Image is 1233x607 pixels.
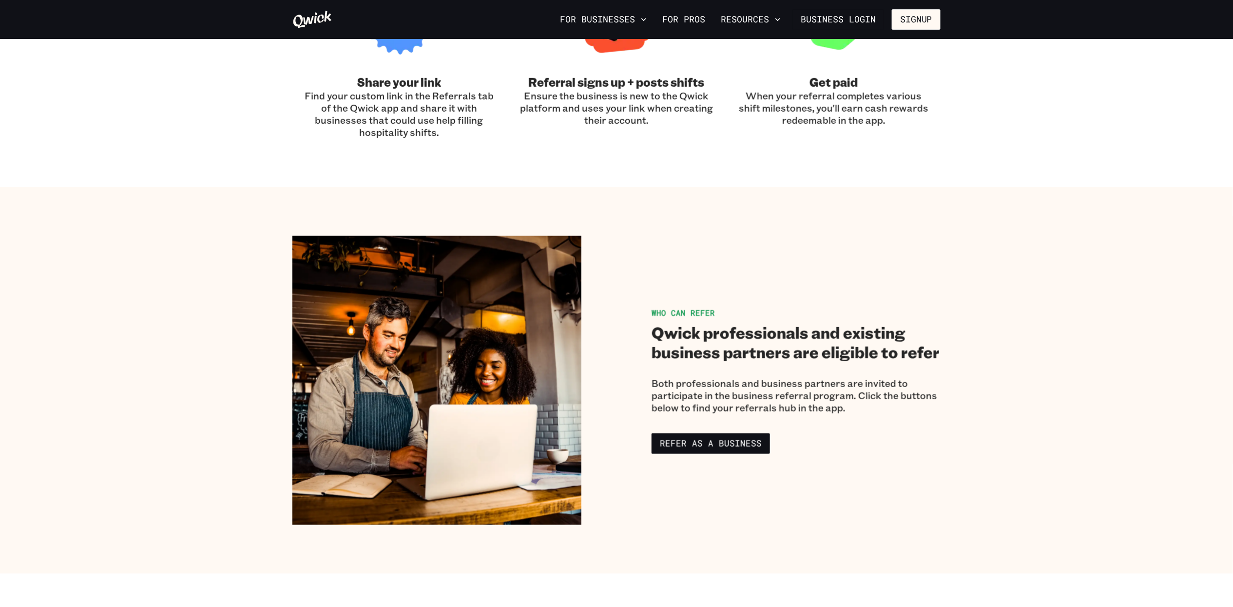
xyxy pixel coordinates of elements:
h3: Share your link [357,74,441,90]
span: Who can refer [652,308,715,318]
h3: Get paid [809,74,858,90]
h2: Qwick professionals and existing business partners are eligible to refer [652,323,941,362]
a: Business Login [792,9,884,30]
h3: Referral signs up + posts shifts [529,74,705,90]
a: For Pros [658,11,709,28]
button: Signup [892,9,941,30]
button: For Businesses [556,11,651,28]
a: Refer as a Business [652,433,770,454]
p: When your referral completes various shift milestones, you'll earn cash rewards redeemable in the... [737,90,931,126]
button: Resources [717,11,785,28]
img: Affiliate Benefits [292,236,581,525]
p: Find your custom link in the Referrals tab of the Qwick app and share it with businesses that cou... [302,90,496,138]
p: Ensure the business is new to the Qwick platform and uses your link when creating their account. [520,90,713,126]
p: Both professionals and business partners are invited to participate in the business referral prog... [652,377,941,414]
